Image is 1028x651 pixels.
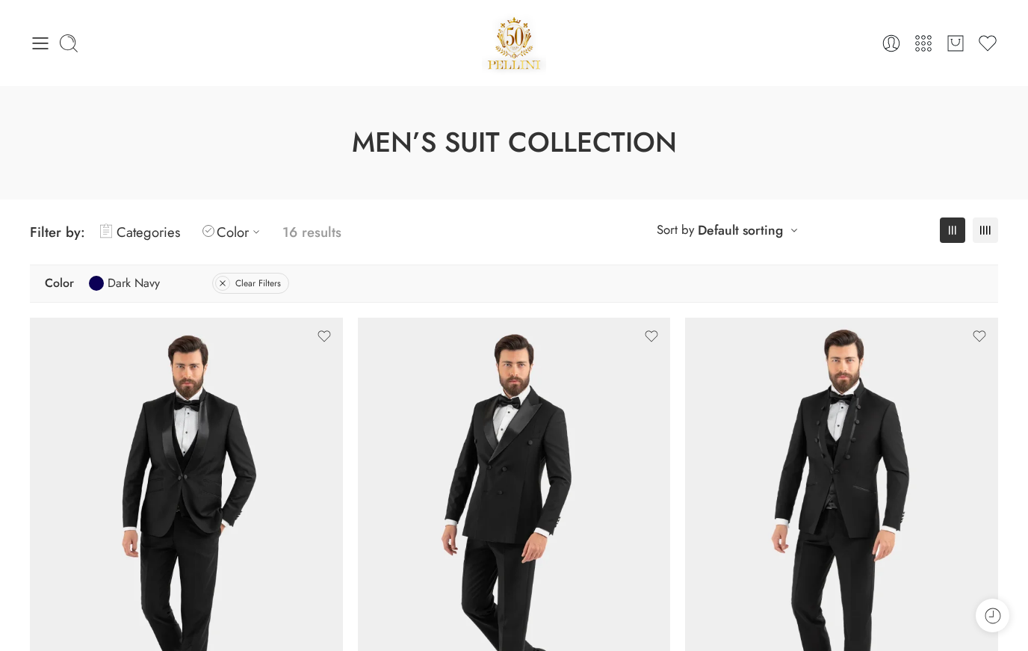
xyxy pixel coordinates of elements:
[945,33,966,54] a: Cart
[108,271,160,295] span: Dark Navy
[282,215,341,250] p: 16 results
[482,11,546,75] a: Pellini -
[45,271,74,295] span: Color
[89,271,160,295] a: Dark Navy
[698,220,783,241] a: Default sorting
[37,123,991,162] h1: Men’s Suit Collection
[30,222,85,242] span: Filter by:
[881,33,902,54] a: Login / Register
[100,215,180,250] a: Categories
[657,217,694,242] span: Sort by
[482,11,546,75] img: Pellini
[202,215,267,250] a: Color
[977,33,998,54] a: Wishlist
[212,273,289,294] a: Clear Filters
